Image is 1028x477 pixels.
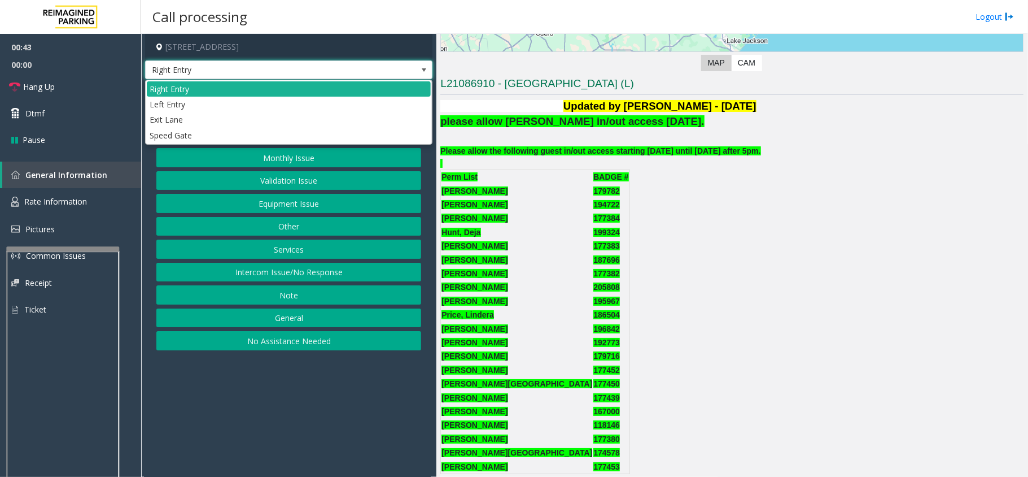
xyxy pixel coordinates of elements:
li: Right Entry [147,81,431,97]
span: Hang Up [23,81,55,93]
b: [PERSON_NAME] [441,187,508,196]
b: 177453 [593,462,620,471]
h3: L21086910 - [GEOGRAPHIC_DATA] (L) [440,76,1023,95]
span: Updated by [PERSON_NAME] - [DATE] [563,100,756,112]
b: [PERSON_NAME] [441,435,508,444]
label: Map [701,55,732,71]
b: [PERSON_NAME] [441,283,508,292]
b: 177452 [593,366,620,375]
b: 179716 [593,352,620,361]
b: 194722 [593,200,620,209]
b: 177384 [593,214,620,223]
li: Left Entry [147,97,431,112]
b: [PERSON_NAME] [441,462,508,471]
a: Logout [975,11,1014,23]
button: General [156,309,421,328]
b: 177380 [593,435,620,444]
button: Services [156,240,421,259]
b: [PERSON_NAME] [441,420,508,430]
button: Monthly Issue [156,148,421,167]
b: 205808 [593,283,620,292]
button: Validation Issue [156,171,421,190]
span: please allow [PERSON_NAME] in/out access [DATE]. [440,115,704,127]
b: 179782 [593,187,620,196]
b: [PERSON_NAME] [441,366,508,375]
b: [PERSON_NAME] [441,241,508,250]
b: 118146 [593,420,620,430]
span: General Information [25,170,107,180]
span: Pictures [25,224,55,235]
strong: BADGE # [593,172,628,181]
b: [PERSON_NAME] [441,407,508,416]
b: 192773 [593,338,620,347]
b: 174578 [593,448,620,457]
b: [PERSON_NAME] [441,255,508,264]
img: 'icon' [11,226,20,233]
b: 177450 [593,379,620,388]
b: 167000 [593,407,620,416]
b: [PERSON_NAME] [441,200,508,209]
li: Exit Lane [147,112,431,127]
button: Intercom Issue/No Response [156,263,421,282]
a: General Information [2,162,141,188]
b: 177383 [593,241,620,250]
b: [PERSON_NAME][GEOGRAPHIC_DATA] [441,448,592,457]
span: Dtmf [25,107,45,119]
button: Other [156,217,421,236]
b: [PERSON_NAME] [441,297,508,306]
h4: [STREET_ADDRESS] [145,34,432,60]
span: Rate Information [24,196,87,207]
button: Note [156,285,421,305]
b: 177439 [593,393,620,402]
button: Equipment Issue [156,194,421,213]
b: 177382 [593,269,620,278]
span: Right Entry [146,61,375,79]
b: 195967 [593,297,620,306]
b: [PERSON_NAME] [441,324,508,333]
label: CAM [731,55,762,71]
h3: Call processing [147,3,253,31]
b: [PERSON_NAME] [441,269,508,278]
b: Please allow the following guest in/out access starting [DATE] until [DATE] after 5pm. [440,146,760,155]
img: logout [1005,11,1014,23]
b: 196842 [593,324,620,333]
b: [PERSON_NAME] [441,214,508,223]
b: [PERSON_NAME] [441,393,508,402]
b: [PERSON_NAME][GEOGRAPHIC_DATA] [441,379,592,388]
b: [PERSON_NAME] [441,338,508,347]
img: 'icon' [11,171,20,179]
span: Pause [23,134,45,146]
b: Price, Lindera [441,310,494,319]
b: 186504 [593,310,620,319]
b: [PERSON_NAME] [441,352,508,361]
button: No Assistance Needed [156,331,421,350]
strong: Perm List [441,172,478,181]
img: 'icon' [11,197,19,207]
b: 199324 [593,228,620,237]
li: Speed Gate [147,128,431,143]
b: Hunt, Deja [441,228,480,237]
b: 187696 [593,255,620,264]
